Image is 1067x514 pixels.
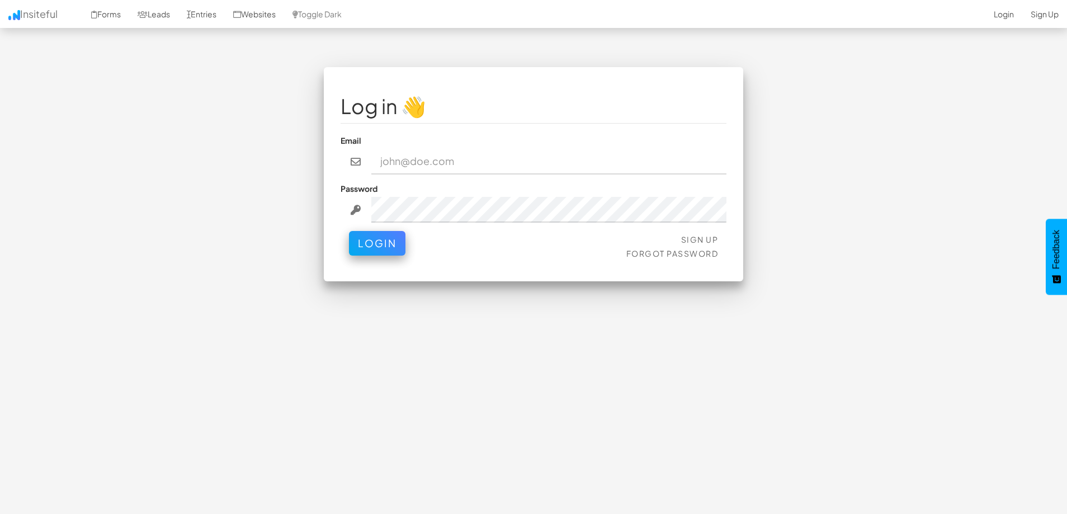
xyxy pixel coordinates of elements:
[626,248,719,258] a: Forgot Password
[349,231,405,256] button: Login
[681,234,719,244] a: Sign Up
[1051,230,1061,269] span: Feedback
[1046,219,1067,295] button: Feedback - Show survey
[341,183,377,194] label: Password
[341,135,361,146] label: Email
[371,149,727,175] input: john@doe.com
[8,10,20,20] img: icon.png
[341,95,726,117] h1: Log in 👋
